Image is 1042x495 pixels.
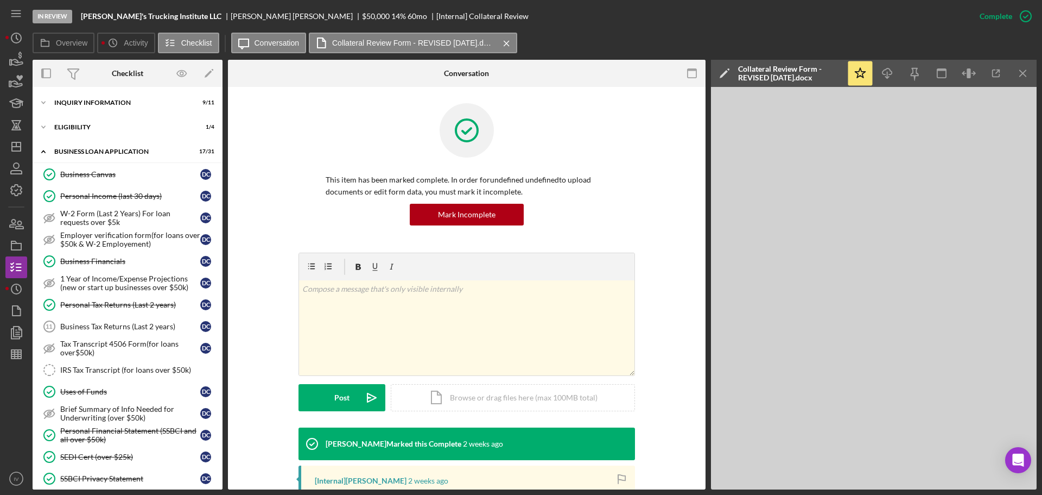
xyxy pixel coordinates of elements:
div: Employer verification form(for loans over $50k & W-2 Employement) [60,231,200,248]
label: Collateral Review Form - REVISED [DATE].docx [332,39,495,47]
a: W-2 Form (Last 2 Years) For loan requests over $5kDC [38,207,217,229]
div: Personal Income (last 30 days) [60,192,200,200]
div: [PERSON_NAME] Marked this Complete [326,440,461,448]
div: [Internal] Collateral Review [436,12,529,21]
time: 2025-09-08 16:59 [463,440,503,448]
a: Business CanvasDC [38,164,217,185]
a: SEDI Cert (over $25k)DC [38,446,217,468]
div: 60 mo [408,12,427,21]
iframe: Document Preview [711,87,1037,490]
button: Conversation [231,33,307,53]
div: ELIGIBILITY [54,124,187,130]
text: IV [14,476,19,482]
div: D C [200,430,211,441]
div: IRS Tax Transcript (for loans over $50k) [60,366,217,374]
time: 2025-09-08 16:59 [408,477,448,485]
div: In Review [33,10,72,23]
div: Business Canvas [60,170,200,179]
div: Uses of Funds [60,387,200,396]
div: Personal Financial Statement (SSBCI and all over $50k) [60,427,200,444]
div: 1 / 4 [195,124,214,130]
a: Business FinancialsDC [38,250,217,272]
button: Post [298,384,385,411]
div: D C [200,473,211,484]
a: 11Business Tax Returns (Last 2 years)DC [38,316,217,337]
p: This item has been marked complete. In order for undefined undefined to upload documents or edit ... [326,174,608,198]
div: Complete [980,5,1012,27]
div: Tax Transcript 4506 Form(for loans over$50k) [60,340,200,357]
div: 14 % [391,12,406,21]
div: Business Tax Returns (Last 2 years) [60,322,200,331]
div: 9 / 11 [195,99,214,106]
a: 1 Year of Income/Expense Projections (new or start up businesses over $50k)DC [38,272,217,294]
span: $50,000 [362,11,390,21]
div: SSBCI Privacy Statement [60,474,200,483]
a: Personal Financial Statement (SSBCI and all over $50k)DC [38,424,217,446]
label: Activity [124,39,148,47]
button: IV [5,468,27,490]
div: SEDI Cert (over $25k) [60,453,200,461]
button: Collateral Review Form - REVISED [DATE].docx [309,33,517,53]
div: Personal Tax Returns (Last 2 years) [60,300,200,309]
div: D C [200,408,211,419]
div: Post [334,384,350,411]
div: D C [200,343,211,354]
label: Overview [56,39,87,47]
div: Conversation [444,69,489,78]
a: Employer verification form(for loans over $50k & W-2 Employement)DC [38,229,217,250]
div: D C [200,212,211,223]
a: Tax Transcript 4506 Form(for loans over$50k)DC [38,337,217,359]
div: D C [200,191,211,202]
div: BUSINESS LOAN APPLICATION [54,148,187,155]
a: IRS Tax Transcript (for loans over $50k) [38,359,217,381]
button: Overview [33,33,94,53]
div: W-2 Form (Last 2 Years) For loan requests over $5k [60,209,200,227]
b: [PERSON_NAME]'s Trucking Institute LLC [81,12,221,21]
a: Personal Tax Returns (Last 2 years)DC [38,294,217,316]
a: Brief Summary of Info Needed for Underwriting (over $50k)DC [38,403,217,424]
div: D C [200,169,211,180]
a: Uses of FundsDC [38,381,217,403]
tspan: 11 [46,323,52,330]
div: Collateral Review Form - REVISED [DATE].docx [738,65,841,82]
a: SSBCI Privacy StatementDC [38,468,217,490]
div: [PERSON_NAME] [PERSON_NAME] [231,12,362,21]
div: INQUIRY INFORMATION [54,99,187,106]
label: Checklist [181,39,212,47]
div: 1 Year of Income/Expense Projections (new or start up businesses over $50k) [60,274,200,292]
label: Conversation [255,39,300,47]
a: Personal Income (last 30 days)DC [38,185,217,207]
div: [Internal] [PERSON_NAME] [315,477,406,485]
div: D C [200,234,211,245]
div: Business Financials [60,257,200,266]
div: Mark Incomplete [438,204,495,225]
div: D C [200,321,211,332]
div: D C [200,386,211,397]
button: Checklist [158,33,219,53]
div: Brief Summary of Info Needed for Underwriting (over $50k) [60,405,200,422]
div: D C [200,299,211,310]
div: 17 / 31 [195,148,214,155]
button: Complete [969,5,1037,27]
div: Open Intercom Messenger [1005,447,1031,473]
button: Mark Incomplete [410,204,524,225]
div: D C [200,278,211,289]
div: D C [200,256,211,267]
div: D C [200,452,211,462]
button: Activity [97,33,155,53]
div: Checklist [112,69,143,78]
